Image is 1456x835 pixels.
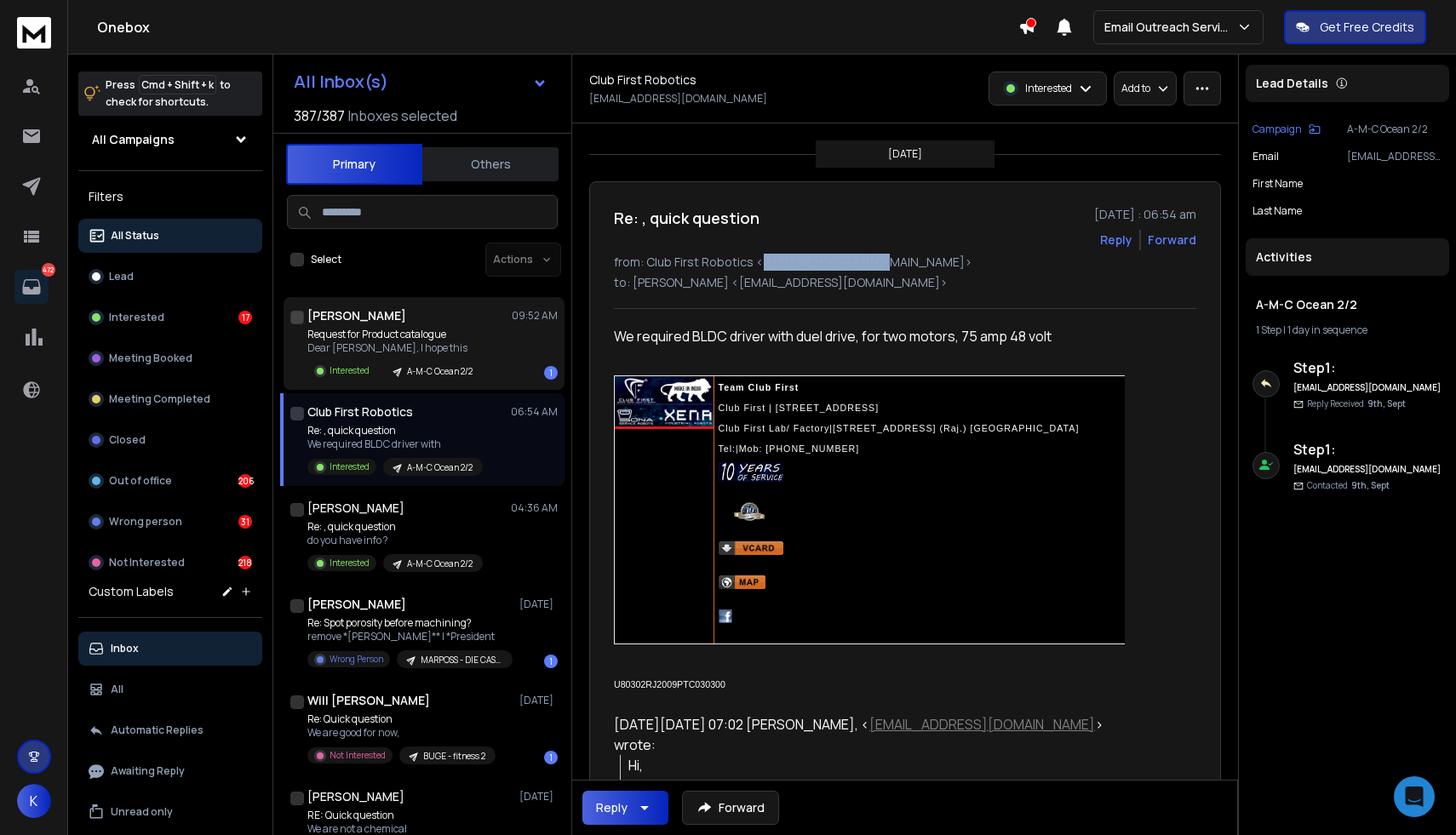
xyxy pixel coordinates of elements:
p: Email Outreach Service [1104,19,1236,36]
a: [EMAIL_ADDRESS][DOMAIN_NAME] [869,715,1095,734]
button: Automatic Replies [78,713,262,747]
p: MARPOSS - DIE CASTING 2 [421,654,502,666]
p: Get Free Credits [1320,19,1414,36]
div: Reply [596,799,628,816]
div: 31 [238,515,252,529]
h1: All Campaigns [92,131,175,148]
p: Lead [109,270,134,283]
p: Re: Quick question [307,712,496,726]
p: Request for Product catalogue [307,328,483,341]
button: Closed [78,423,262,457]
p: Last Name [1253,204,1302,218]
span: 9th, Sept [1367,397,1406,409]
h1: Onebox [97,17,1018,37]
p: Meeting Booked [109,352,192,365]
div: | [1256,323,1439,337]
p: Press to check for shortcuts. [106,77,231,111]
button: All [78,672,262,706]
a: 472 [14,270,49,304]
p: Closed [109,433,146,447]
p: Interested [109,311,164,324]
p: Wrong Person [330,653,383,666]
p: Not Interested [109,556,185,569]
button: Inbox [78,632,262,666]
button: Primary [286,144,422,185]
h1: [PERSON_NAME] [307,788,404,805]
font: | [736,444,739,454]
div: 218 [238,556,252,569]
div: Activities [1246,238,1449,276]
label: Select [311,253,341,266]
p: [DATE] [519,694,558,707]
div: Hi, [628,755,1111,775]
p: [EMAIL_ADDRESS][DOMAIN_NAME] [589,92,767,106]
h1: [PERSON_NAME] [307,596,406,613]
button: Wrong person31 [78,505,262,539]
p: [DATE] [888,147,922,161]
p: remove *[PERSON_NAME]** | *President [307,630,512,643]
button: K [17,784,51,818]
p: RE: Quick question [307,809,512,822]
p: Campaign [1253,123,1302,136]
p: Out of office [109,474,172,488]
p: [DATE] [519,790,558,804]
p: BUGE - fitness 2 [423,750,485,763]
p: do you have info ? [307,534,483,547]
button: All Status [78,219,262,253]
img: View map [719,575,765,589]
button: Meeting Completed [78,382,262,416]
button: Reply [1100,232,1132,249]
span: 9th, Sept [1351,479,1390,491]
h1: Club First Robotics [307,403,413,420]
p: Wrong person [109,515,182,529]
p: Interested [330,364,370,377]
p: 06:54 AM [511,405,558,419]
p: Inbox [111,642,139,655]
button: Reply [582,791,668,825]
p: Interested [330,557,370,569]
p: to: [PERSON_NAME] <[EMAIL_ADDRESS][DOMAIN_NAME]> [614,274,1196,291]
p: Not Interested [330,749,386,762]
h6: [EMAIL_ADDRESS][DOMAIN_NAME] [1293,463,1442,476]
button: All Inbox(s) [280,65,561,99]
h3: Inboxes selected [348,106,457,126]
img: Club First Group [615,376,714,429]
p: We required BLDC driver with [307,438,483,451]
p: Awaiting Reply [111,764,185,778]
h1: All Inbox(s) [294,73,388,90]
h6: Step 1 : [1293,357,1442,378]
h1: [PERSON_NAME] [307,307,406,324]
div: Open Intercom Messenger [1394,776,1435,817]
div: 17 [238,311,252,324]
p: We are good for now, [307,726,496,740]
p: Interested [1025,82,1072,95]
p: Interested [330,460,370,473]
p: Unread only [111,805,173,819]
p: [DATE] [519,598,558,611]
p: All Status [111,229,159,243]
h1: A-M-C Ocean 2/2 [1256,296,1439,313]
span: 387 / 387 [294,106,345,126]
p: All [111,683,123,696]
img: Facebook button [719,609,732,623]
h3: Filters [78,185,262,209]
button: Others [422,146,559,183]
h1: Will [PERSON_NAME] [307,692,430,709]
button: Forward [682,791,779,825]
p: from: Club First Robotics <[EMAIL_ADDRESS][DOMAIN_NAME]> [614,254,1196,271]
button: Not Interested218 [78,546,262,580]
p: Email [1253,150,1279,163]
button: Interested17 [78,300,262,335]
button: Campaign [1253,123,1321,136]
div: [DATE][DATE] 07:02 [PERSON_NAME], < > wrote: [614,714,1111,755]
p: 04:36 AM [511,501,558,515]
p: Lead Details [1256,75,1328,92]
p: Contacted [1307,479,1390,492]
p: [DATE] : 06:54 am [1094,206,1196,223]
img: Website [719,462,784,482]
div: 1 [544,366,558,380]
h6: [EMAIL_ADDRESS][DOMAIN_NAME] [1293,381,1442,394]
div: 1 [544,751,558,764]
